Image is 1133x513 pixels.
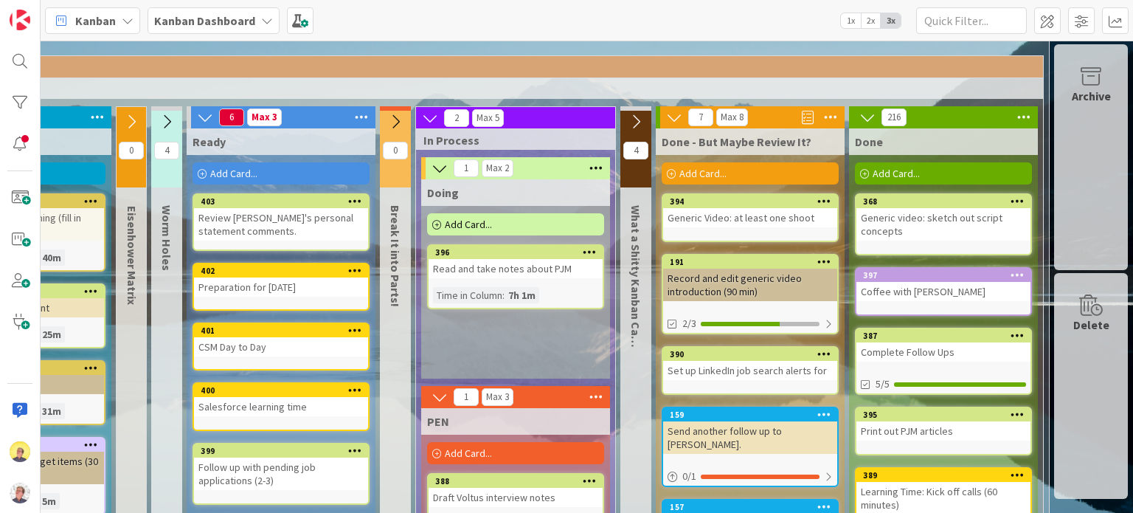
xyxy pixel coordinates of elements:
div: 397Coffee with [PERSON_NAME] [856,269,1030,301]
img: JW [10,441,30,462]
a: 399Follow up with pending job applications (2-3) [193,443,370,505]
a: 397Coffee with [PERSON_NAME] [855,267,1032,316]
span: 1 [454,159,479,177]
div: 397 [863,270,1030,280]
span: 2/3 [682,316,696,331]
a: 395Print out PJM articles [855,407,1032,455]
div: 397 [856,269,1030,282]
div: 389 [863,470,1030,481]
span: What a Shitty Kanban Card! [628,205,643,351]
div: 402Preparation for [DATE] [194,264,368,297]
span: 1 [454,388,479,406]
span: Add Card... [445,447,492,460]
div: CSM Day to Day [194,337,368,357]
span: Break It into Parts! [388,205,403,307]
a: 368Generic video: sketch out script concepts [855,193,1032,255]
span: 6 [219,109,244,126]
div: 400Salesforce learning time [194,384,368,416]
span: Done [855,134,883,149]
span: 5/5 [876,376,890,392]
div: 399Follow up with pending job applications (2-3) [194,444,368,490]
a: 390Set up LinkedIn job search alerts for [662,346,839,395]
div: Print out PJM articles [856,421,1030,441]
div: 191 [670,257,837,267]
div: 388Draft Voltus interview notes [429,475,603,507]
span: Eisenhower Matrix [125,206,139,305]
div: 159Send another follow up to [PERSON_NAME]. [663,408,837,454]
span: 0 [383,142,408,159]
div: 396Read and take notes about PJM [429,246,603,278]
div: 403 [194,195,368,208]
div: 403 [201,196,368,207]
div: 400 [201,385,368,396]
div: 388 [429,475,603,488]
div: 159 [670,410,837,420]
span: Kanban [75,12,116,30]
div: Review [PERSON_NAME]'s personal statement comments. [194,208,368,241]
span: PEN [427,414,449,429]
div: Time in Column [433,287,502,303]
span: 4 [623,142,648,159]
div: Complete Follow Ups [856,342,1030,362]
img: avatar [10,483,30,503]
div: 400 [194,384,368,397]
div: 390Set up LinkedIn job search alerts for [663,348,837,380]
div: 401 [201,326,368,336]
span: Add Card... [679,167,727,180]
div: 395Print out PJM articles [856,408,1030,441]
a: 387Complete Follow Ups5/5 [855,328,1032,395]
div: 7h 1m [505,287,539,303]
span: 0 / 1 [682,469,696,484]
a: 403Review [PERSON_NAME]'s personal statement comments. [193,193,370,251]
div: Delete [1073,316,1109,334]
div: 403Review [PERSON_NAME]'s personal statement comments. [194,195,368,241]
a: 401CSM Day to Day [193,323,370,371]
div: 368 [856,195,1030,208]
div: Generic video: sketch out script concepts [856,208,1030,241]
div: 394 [670,196,837,207]
div: 396 [435,247,603,258]
div: Archive [1072,87,1111,105]
div: 390 [663,348,837,361]
div: Coffee with [PERSON_NAME] [856,282,1030,301]
span: 0 [119,142,144,159]
div: Max 3 [252,114,277,121]
div: 402 [194,264,368,278]
a: 400Salesforce learning time [193,382,370,431]
div: 191 [663,255,837,269]
div: 395 [856,408,1030,421]
span: 4 [154,142,179,159]
span: 3x [881,13,901,28]
div: 394Generic Video: at least one shoot [663,195,837,227]
b: Kanban Dashboard [154,13,255,28]
div: Generic Video: at least one shoot [663,208,837,227]
div: Set up LinkedIn job search alerts for [663,361,837,380]
div: 191Record and edit generic video introduction (90 min) [663,255,837,301]
div: 368 [863,196,1030,207]
span: Ready [193,134,226,149]
div: 389 [856,469,1030,482]
div: Max 3 [486,393,509,401]
span: : [502,287,505,303]
span: Add Card... [873,167,920,180]
div: 402 [201,266,368,276]
div: 368Generic video: sketch out script concepts [856,195,1030,241]
div: 387Complete Follow Ups [856,329,1030,362]
div: 0/1 [663,467,837,486]
div: Send another follow up to [PERSON_NAME]. [663,421,837,454]
div: 395 [863,410,1030,420]
span: Add Card... [445,218,492,231]
div: 401CSM Day to Day [194,324,368,357]
span: Worm Holes [159,205,174,271]
div: Read and take notes about PJM [429,259,603,278]
img: Visit kanbanzone.com [10,10,30,30]
div: 394 [663,195,837,208]
div: 390 [670,349,837,359]
div: 396 [429,246,603,259]
span: Doing [427,185,459,200]
div: 399 [194,444,368,458]
a: 402Preparation for [DATE] [193,263,370,311]
div: 387 [863,331,1030,341]
div: Max 2 [486,165,509,172]
a: 159Send another follow up to [PERSON_NAME].0/1 [662,407,839,487]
